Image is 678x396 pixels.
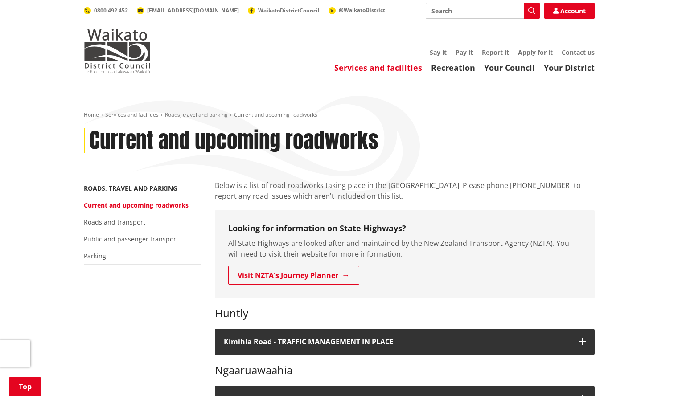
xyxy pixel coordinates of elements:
a: Contact us [562,48,595,57]
span: WaikatoDistrictCouncil [258,7,320,14]
a: 0800 492 452 [84,7,128,14]
h3: Looking for information on State Highways? [228,224,581,233]
a: Public and passenger transport [84,235,178,243]
a: Your Council [484,62,535,73]
a: Services and facilities [334,62,422,73]
a: Say it [430,48,447,57]
a: Apply for it [518,48,553,57]
span: 0800 492 452 [94,7,128,14]
h4: Kimihia Road - TRAFFIC MANAGEMENT IN PLACE [224,338,570,346]
h3: Ngaaruawaahia [215,364,595,377]
input: Search input [426,3,540,19]
a: Home [84,111,99,118]
button: Kimihia Road - TRAFFIC MANAGEMENT IN PLACE [215,329,595,355]
a: Report it [482,48,509,57]
span: @WaikatoDistrict [339,6,385,14]
a: Account [544,3,595,19]
h1: Current and upcoming roadworks [90,128,378,154]
a: WaikatoDistrictCouncil [248,7,320,14]
span: Current and upcoming roadworks [234,111,317,118]
p: Below is a list of road roadworks taking place in the [GEOGRAPHIC_DATA]. Please phone [PHONE_NUMB... [215,180,595,201]
a: Roads, travel and parking [165,111,228,118]
p: All State Highways are looked after and maintained by the New Zealand Transport Agency (NZTA). Yo... [228,238,581,259]
a: Top [9,377,41,396]
a: Recreation [431,62,475,73]
a: Roads, travel and parking [84,184,177,192]
a: Visit NZTA's Journey Planner [228,266,359,285]
a: Services and facilities [105,111,159,118]
a: Current and upcoming roadworks [84,201,189,209]
nav: breadcrumb [84,111,595,119]
a: Roads and transport [84,218,145,226]
img: Waikato District Council - Te Kaunihera aa Takiwaa o Waikato [84,29,151,73]
span: [EMAIL_ADDRESS][DOMAIN_NAME] [147,7,239,14]
a: @WaikatoDistrict [329,6,385,14]
h3: Huntly [215,307,595,320]
a: [EMAIL_ADDRESS][DOMAIN_NAME] [137,7,239,14]
a: Pay it [456,48,473,57]
a: Your District [544,62,595,73]
a: Parking [84,252,106,260]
